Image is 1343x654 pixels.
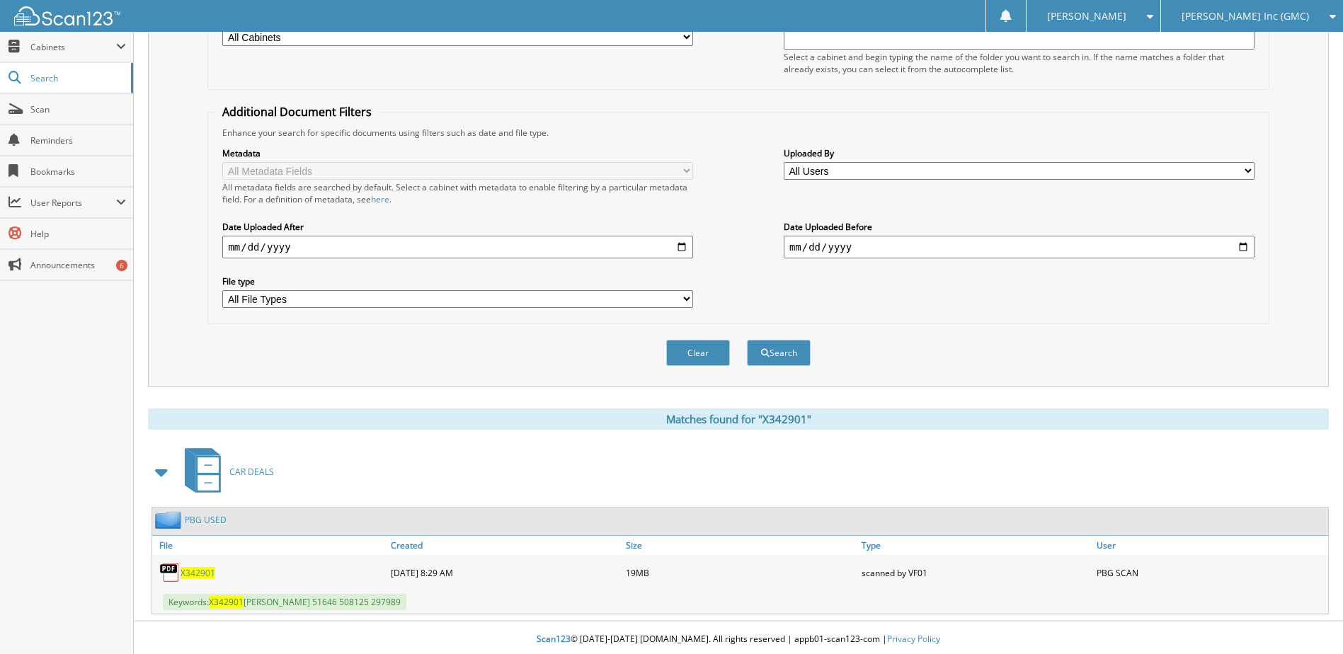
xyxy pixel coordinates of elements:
label: Date Uploaded After [222,221,693,233]
span: Bookmarks [30,166,126,178]
a: PBG USED [185,514,227,526]
a: X342901 [181,567,215,579]
a: Privacy Policy [887,633,940,645]
a: Created [387,536,622,555]
button: Search [747,340,811,366]
img: scan123-logo-white.svg [14,6,120,25]
div: scanned by VF01 [858,558,1093,587]
div: Enhance your search for specific documents using filters such as date and file type. [215,127,1261,139]
label: Metadata [222,147,693,159]
div: Matches found for "X342901" [148,408,1329,430]
input: start [222,236,693,258]
button: Clear [666,340,730,366]
img: PDF.png [159,562,181,583]
span: User Reports [30,197,116,209]
div: 19MB [622,558,857,587]
div: 6 [116,260,127,271]
a: CAR DEALS [176,444,274,500]
span: Reminders [30,134,126,147]
label: Uploaded By [784,147,1255,159]
div: [DATE] 8:29 AM [387,558,622,587]
label: Date Uploaded Before [784,221,1255,233]
a: User [1093,536,1328,555]
img: folder2.png [155,511,185,529]
span: [PERSON_NAME] [1047,12,1126,21]
span: Keywords: [PERSON_NAME] 51646 508125 297989 [163,594,406,610]
span: Scan123 [537,633,571,645]
label: File type [222,275,693,287]
span: X342901 [209,596,244,608]
div: PBG SCAN [1093,558,1328,587]
span: Search [30,72,124,84]
span: Help [30,228,126,240]
span: Scan [30,103,126,115]
div: Select a cabinet and begin typing the name of the folder you want to search in. If the name match... [784,51,1255,75]
span: Announcements [30,259,126,271]
a: Size [622,536,857,555]
span: Cabinets [30,41,116,53]
span: CAR DEALS [229,466,274,478]
a: here [371,193,389,205]
input: end [784,236,1255,258]
div: All metadata fields are searched by default. Select a cabinet with metadata to enable filtering b... [222,181,693,205]
a: File [152,536,387,555]
span: [PERSON_NAME] Inc (GMC) [1182,12,1309,21]
legend: Additional Document Filters [215,104,379,120]
a: Type [858,536,1093,555]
